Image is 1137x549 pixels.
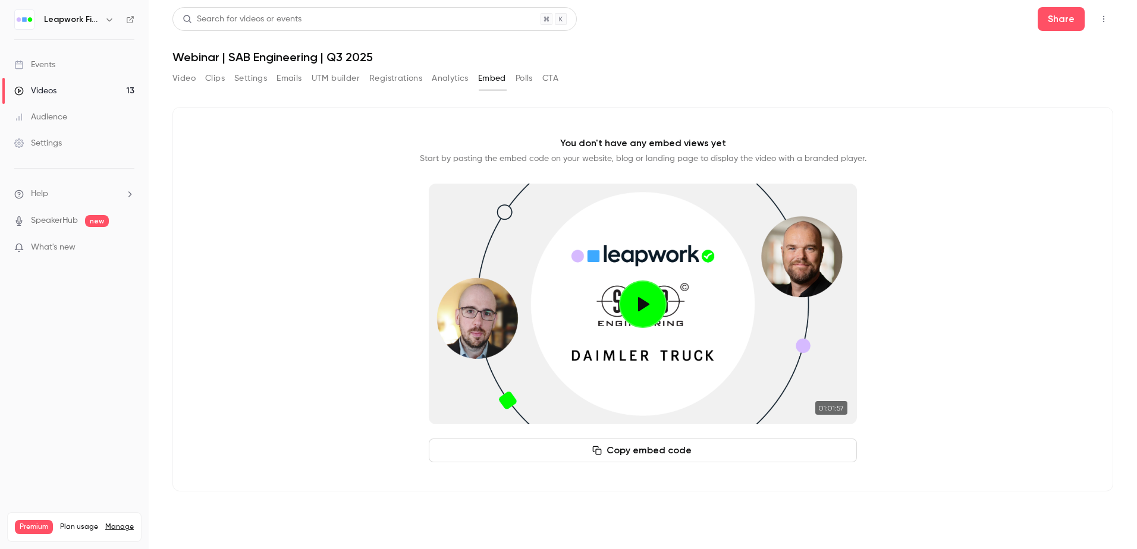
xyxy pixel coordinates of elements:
[14,85,56,97] div: Videos
[312,69,360,88] button: UTM builder
[120,242,134,253] iframe: Noticeable Trigger
[560,136,726,150] p: You don't have any embed views yet
[14,111,67,123] div: Audience
[369,69,422,88] button: Registrations
[429,438,857,462] button: Copy embed code
[429,184,857,424] section: Cover
[31,241,76,254] span: What's new
[542,69,558,88] button: CTA
[1094,10,1113,29] button: Top Bar Actions
[619,280,667,328] button: Play video
[183,13,301,26] div: Search for videos or events
[420,153,866,165] p: Start by pasting the embed code on your website, blog or landing page to display the video with a...
[172,69,196,88] button: Video
[516,69,533,88] button: Polls
[44,14,100,26] h6: Leapwork Field
[31,188,48,200] span: Help
[15,520,53,534] span: Premium
[31,214,78,227] a: SpeakerHub
[60,522,98,532] span: Plan usage
[172,50,1113,64] h1: Webinar | SAB Engineering | Q3 2025
[815,401,847,415] time: 01:01:57
[205,69,225,88] button: Clips
[478,69,506,88] button: Embed
[1038,7,1085,31] button: Share
[432,69,469,88] button: Analytics
[105,522,134,532] a: Manage
[234,69,267,88] button: Settings
[85,215,109,227] span: new
[14,59,55,71] div: Events
[277,69,301,88] button: Emails
[15,10,34,29] img: Leapwork Field
[14,188,134,200] li: help-dropdown-opener
[14,137,62,149] div: Settings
